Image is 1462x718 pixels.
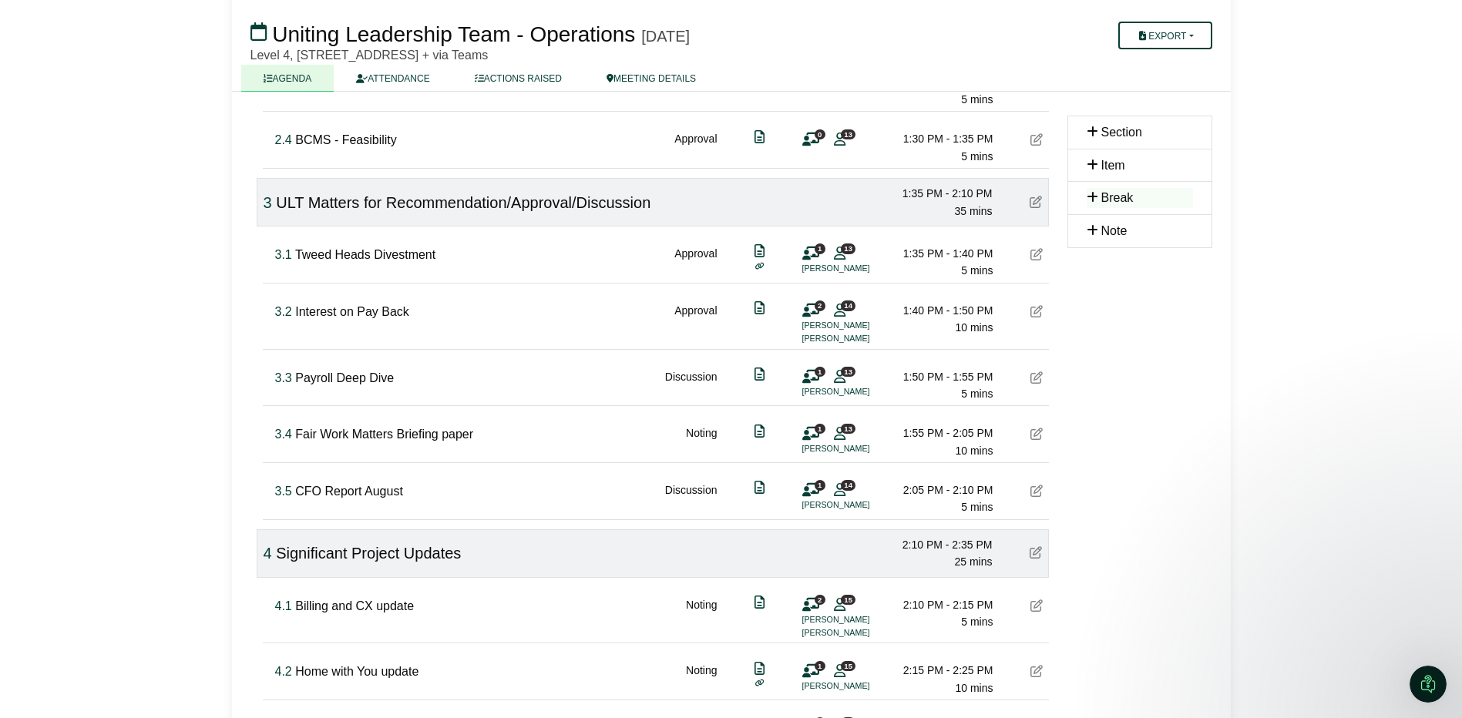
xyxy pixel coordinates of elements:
[69,102,152,113] span: [PERSON_NAME]
[73,505,86,517] button: Gif picker
[264,545,272,562] span: Click to fine tune number
[10,6,39,35] button: go back
[961,388,993,400] span: 5 mins
[815,595,825,605] span: 2
[275,485,292,498] span: Click to fine tune number
[24,505,36,517] button: Upload attachment
[1101,191,1134,204] span: Break
[815,424,825,434] span: 1
[802,613,918,626] li: [PERSON_NAME]
[49,505,61,517] button: Emoji picker
[961,264,993,277] span: 5 mins
[886,245,993,262] div: 1:35 PM - 1:40 PM
[961,616,993,628] span: 5 mins
[885,185,993,202] div: 1:35 PM - 2:10 PM
[32,213,277,319] div: Just letting you know about a small but important improvement we've made to save you even more ti...
[295,305,409,318] span: Interest on Pay Back
[264,498,289,523] button: Send a message…
[886,662,993,679] div: 2:15 PM - 2:25 PM
[295,371,394,384] span: Payroll Deep Dive
[271,6,298,34] div: Close
[674,302,717,346] div: Approval
[275,599,292,612] span: Click to fine tune number
[275,248,292,261] span: Click to fine tune number
[334,65,452,92] a: ATTENDANCE
[802,319,918,332] li: [PERSON_NAME]
[238,405,296,461] div: heart eyes
[12,396,296,488] div: Simone says…
[272,22,635,46] span: Uniting Leadership Team - Operations
[955,682,993,694] span: 10 mins
[961,93,993,106] span: 5 mins
[98,505,110,517] button: Start recording
[815,480,825,490] span: 1
[886,368,993,385] div: 1:50 PM - 1:55 PM
[686,424,717,459] div: Noting
[886,424,993,441] div: 1:55 PM - 2:05 PM
[955,445,993,457] span: 10 mins
[841,243,855,253] span: 13
[275,305,292,318] span: Click to fine tune number
[802,626,918,639] li: [PERSON_NAME]
[802,332,918,345] li: [PERSON_NAME]
[1101,224,1128,237] span: Note
[955,321,993,334] span: 10 mins
[686,596,717,640] div: Noting
[841,480,855,490] span: 14
[32,156,266,196] b: Quick Edit of Agenda Block Names
[1101,126,1142,139] span: Section
[841,367,855,377] span: 13
[665,368,718,403] div: Discussion
[295,133,397,146] span: BCMS - Feasibility
[886,481,993,498] div: 2:05 PM - 2:10 PM
[452,65,584,92] a: ACTIONS RAISED
[815,661,825,671] span: 1
[954,555,992,568] span: 25 mins
[295,428,473,441] span: Fair Work Matters Briefing paper
[295,485,403,498] span: CFO Report August
[250,49,489,62] span: Level 4, [STREET_ADDRESS] + via Teams
[275,428,292,441] span: Click to fine tune number
[264,194,272,211] span: Click to fine tune number
[815,367,825,377] span: 1
[275,665,292,678] span: Click to fine tune number
[75,19,153,35] p: Active 30m ago
[815,243,825,253] span: 1
[241,6,271,35] button: Home
[32,327,277,342] div: I hope this lets you move even faster!
[841,424,855,434] span: 13
[886,130,993,147] div: 1:30 PM - 1:35 PM
[802,385,918,398] li: [PERSON_NAME]
[238,396,296,470] div: heart eyes
[674,130,717,165] div: Approval
[961,150,993,163] span: 5 mins
[841,595,855,605] span: 15
[1118,22,1212,49] button: Export
[295,665,418,678] span: Home with You update
[686,662,717,696] div: Noting
[802,262,918,275] li: [PERSON_NAME]
[32,350,277,365] div: [PERSON_NAME]
[275,133,292,146] span: Click to fine tune number
[665,481,718,516] div: Discussion
[13,472,295,498] textarea: Message…
[32,133,277,148] div: Hi [PERSON_NAME],
[815,300,825,310] span: 2
[295,599,414,612] span: Billing and CX update
[12,76,296,396] div: Richard says…
[295,248,435,261] span: Tweed Heads Divestment
[674,245,717,280] div: Approval
[886,596,993,613] div: 2:10 PM - 2:15 PM
[802,442,918,455] li: [PERSON_NAME]
[954,205,992,217] span: 35 mins
[802,498,918,512] li: [PERSON_NAME]
[802,679,918,693] li: [PERSON_NAME]
[815,129,825,139] span: 0
[241,65,334,92] a: AGENDA
[1410,666,1447,703] iframe: Intercom live chat
[841,300,855,310] span: 14
[961,501,993,513] span: 5 mins
[841,661,855,671] span: 15
[44,8,69,33] img: Profile image for Richard
[32,96,56,120] img: Profile image for Richard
